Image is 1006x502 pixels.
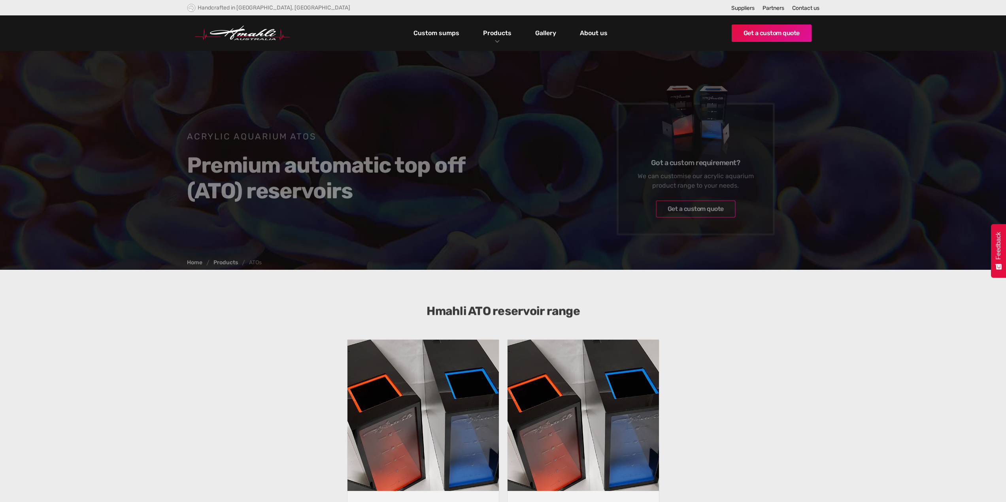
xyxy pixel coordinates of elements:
a: About us [578,26,610,40]
a: Products [213,260,238,265]
img: ATO 15.0 [347,340,499,491]
h2: Premium automatic top off (ATO) reservoirs [187,152,491,204]
div: Products [477,15,517,51]
span: Feedback [995,232,1002,259]
a: Contact us [792,5,819,11]
h1: Acrylic Aquarium ATOs [187,131,491,143]
h6: Got a custom requirement? [630,158,761,167]
a: Get a custom quote [732,24,812,42]
a: Home [187,260,202,265]
img: ATO 30.0 [508,340,659,491]
img: ATOs [630,65,761,182]
a: Custom sumps [411,26,461,40]
button: Feedback - Show survey [991,224,1006,278]
a: Partners [763,5,784,11]
div: ATOs [249,260,262,265]
a: Get a custom quote [655,200,735,218]
div: Get a custom quote [667,204,723,214]
a: Suppliers [731,5,755,11]
h3: Hmahli ATO reservoir range [351,304,655,318]
a: Products [481,27,513,39]
img: Hmahli Australia Logo [195,26,290,41]
a: Gallery [533,26,558,40]
div: We can customise our acrylic aquarium product range to your needs. [630,171,761,190]
div: Handcrafted in [GEOGRAPHIC_DATA], [GEOGRAPHIC_DATA] [198,4,350,11]
a: home [195,26,290,41]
